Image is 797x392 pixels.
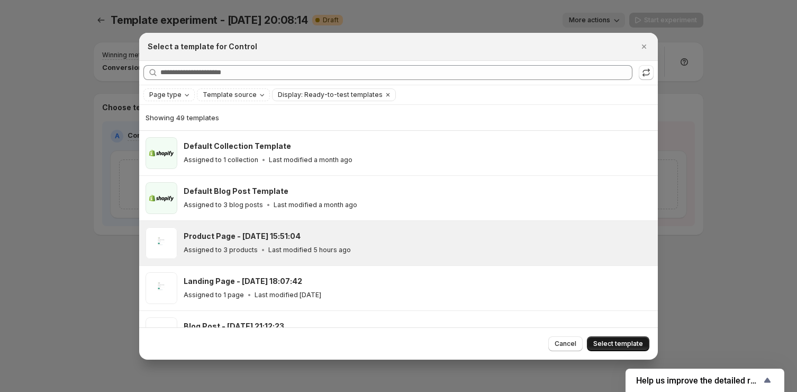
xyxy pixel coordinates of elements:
[184,321,284,332] h3: Blog Post - [DATE] 21:12:23
[184,156,258,164] p: Assigned to 1 collection
[146,182,177,214] img: Default Blog Post Template
[637,39,651,54] button: Close
[274,201,357,209] p: Last modified a month ago
[184,291,244,299] p: Assigned to 1 page
[269,156,352,164] p: Last modified a month ago
[555,340,576,348] span: Cancel
[146,113,219,122] span: Showing 49 templates
[184,276,302,287] h3: Landing Page - [DATE] 18:07:42
[383,89,393,101] button: Clear
[273,89,383,101] button: Display: Ready-to-test templates
[144,89,194,101] button: Page type
[268,246,351,254] p: Last modified 5 hours ago
[184,186,288,197] h3: Default Blog Post Template
[148,41,257,52] h2: Select a template for Control
[636,374,774,387] button: Show survey - Help us improve the detailed report for A/B campaigns
[184,141,291,152] h3: Default Collection Template
[278,91,383,99] span: Display: Ready-to-test templates
[197,89,269,101] button: Template source
[593,340,643,348] span: Select template
[184,201,263,209] p: Assigned to 3 blog posts
[184,246,258,254] p: Assigned to 3 products
[184,231,301,242] h3: Product Page - [DATE] 15:51:04
[203,91,257,99] span: Template source
[548,336,583,351] button: Cancel
[149,91,182,99] span: Page type
[255,291,321,299] p: Last modified [DATE]
[587,336,649,351] button: Select template
[636,376,761,386] span: Help us improve the detailed report for A/B campaigns
[146,137,177,169] img: Default Collection Template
